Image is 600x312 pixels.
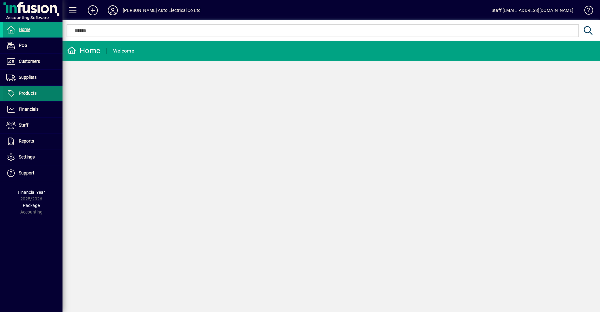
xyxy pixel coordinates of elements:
[19,170,34,175] span: Support
[19,107,38,112] span: Financials
[123,5,201,15] div: [PERSON_NAME] Auto Electrical Co Ltd
[3,149,62,165] a: Settings
[3,54,62,69] a: Customers
[19,59,40,64] span: Customers
[19,43,27,48] span: POS
[3,165,62,181] a: Support
[492,5,573,15] div: Staff [EMAIL_ADDRESS][DOMAIN_NAME]
[3,70,62,85] a: Suppliers
[3,118,62,133] a: Staff
[19,91,37,96] span: Products
[18,190,45,195] span: Financial Year
[67,46,100,56] div: Home
[3,102,62,117] a: Financials
[19,75,37,80] span: Suppliers
[3,133,62,149] a: Reports
[19,123,28,128] span: Staff
[113,46,134,56] div: Welcome
[23,203,40,208] span: Package
[19,27,30,32] span: Home
[3,86,62,101] a: Products
[103,5,123,16] button: Profile
[3,38,62,53] a: POS
[19,154,35,159] span: Settings
[580,1,592,22] a: Knowledge Base
[19,138,34,143] span: Reports
[83,5,103,16] button: Add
